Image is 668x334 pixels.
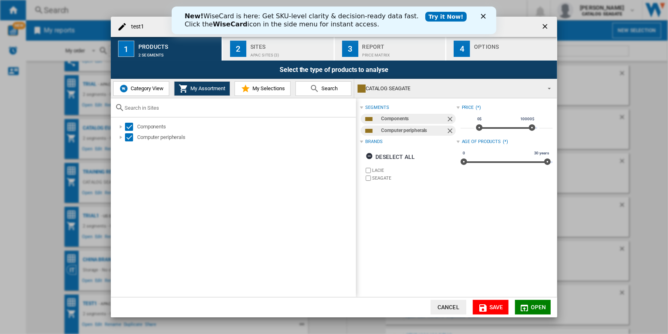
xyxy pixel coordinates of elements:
button: Category View [113,81,169,96]
md-checkbox: Select [125,123,137,131]
button: Search [295,81,351,96]
input: Search in Sites [125,105,352,111]
span: 30 years [533,150,550,156]
div: Computer peripherals [381,126,446,136]
span: Save [489,304,503,310]
ng-md-icon: Remove [446,127,456,137]
span: 10000$ [519,116,536,122]
button: Cancel [431,300,466,314]
label: SEAGATE [372,175,456,181]
div: 2 [230,41,246,57]
input: brand.name [366,168,371,173]
div: Select the type of products to analyse [111,61,557,79]
label: LACIE [372,167,456,174]
img: wiser-icon-blue.png [119,84,129,93]
span: My Selections [250,85,285,91]
h4: test1 [127,23,144,31]
div: APAC Sites (3) [250,49,330,57]
div: Computer peripherals [137,133,355,141]
div: Sites [250,40,330,49]
input: brand.name [366,176,371,181]
div: Close [309,7,317,12]
span: Category View [129,85,164,91]
div: Products [138,40,218,49]
div: CATALOG SEAGATE [358,83,541,94]
div: Deselect all [366,150,415,164]
div: Price Matrix [362,49,442,57]
md-checkbox: Select [125,133,137,141]
span: My Assortment [188,85,225,91]
button: Deselect all [363,150,417,164]
div: 3 [342,41,358,57]
div: segments [365,104,389,111]
div: Components [137,123,355,131]
button: 1 Products 2 segments [111,37,222,61]
div: Price [462,104,474,111]
span: 0$ [476,116,483,122]
button: My Assortment [174,81,230,96]
div: Brands [365,139,382,145]
ng-md-icon: Remove [446,115,456,125]
span: Open [531,304,546,310]
iframe: Intercom live chat banner [172,7,496,34]
button: 4 Options [446,37,557,61]
button: getI18NText('BUTTONS.CLOSE_DIALOG') [538,19,554,35]
div: Report [362,40,442,49]
div: Components [381,114,446,124]
div: 1 [118,41,134,57]
div: 2 segments [138,49,218,57]
ng-md-icon: getI18NText('BUTTONS.CLOSE_DIALOG') [541,22,551,32]
button: Open [515,300,551,314]
span: 0 [461,150,466,156]
button: 2 Sites APAC Sites (3) [223,37,334,61]
button: My Selections [235,81,291,96]
div: Options [474,40,554,49]
button: 3 Report Price Matrix [335,37,446,61]
div: 4 [454,41,470,57]
div: Age of products [462,139,501,145]
button: Save [473,300,509,314]
span: Search [319,85,338,91]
